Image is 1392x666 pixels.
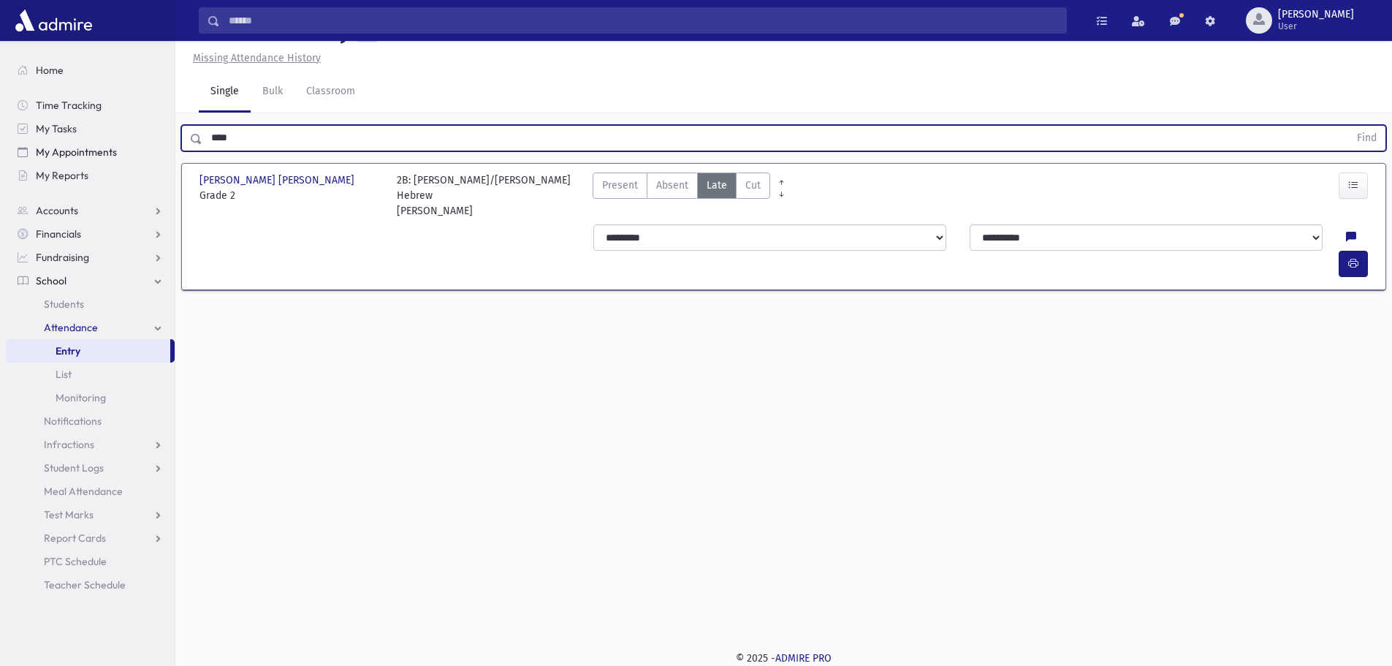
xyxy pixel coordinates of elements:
a: School [6,269,175,292]
span: My Appointments [36,145,117,159]
span: List [56,368,72,381]
span: Teacher Schedule [44,578,126,591]
span: School [36,274,66,287]
a: Monitoring [6,386,175,409]
img: AdmirePro [12,6,96,35]
div: 2B: [PERSON_NAME]/[PERSON_NAME] Hebrew [PERSON_NAME] [397,173,579,219]
a: Notifications [6,409,175,433]
input: Search [220,7,1066,34]
div: © 2025 - [199,651,1369,666]
span: Report Cards [44,531,106,545]
span: Attendance [44,321,98,334]
span: Infractions [44,438,94,451]
a: Missing Attendance History [187,52,321,64]
span: Late [707,178,727,193]
span: Notifications [44,415,102,428]
span: Absent [656,178,688,193]
span: Student Logs [44,461,104,474]
a: Home [6,58,175,82]
span: Home [36,64,64,77]
span: My Tasks [36,122,77,135]
span: Test Marks [44,508,94,521]
span: My Reports [36,169,88,182]
span: Fundraising [36,251,89,264]
a: Single [199,72,251,113]
button: Find [1348,126,1385,151]
div: AttTypes [593,173,770,219]
span: [PERSON_NAME] [PERSON_NAME] [199,173,357,188]
span: Entry [56,344,80,357]
a: Fundraising [6,246,175,269]
span: PTC Schedule [44,555,107,568]
a: Attendance [6,316,175,339]
a: Infractions [6,433,175,456]
a: Classroom [294,72,367,113]
a: Student Logs [6,456,175,480]
a: Meal Attendance [6,480,175,503]
a: Financials [6,222,175,246]
a: Entry [6,339,170,363]
a: Accounts [6,199,175,222]
a: My Appointments [6,140,175,164]
span: Cut [745,178,761,193]
a: PTC Schedule [6,550,175,573]
u: Missing Attendance History [193,52,321,64]
a: List [6,363,175,386]
a: Time Tracking [6,94,175,117]
a: My Reports [6,164,175,187]
span: Students [44,298,84,311]
span: Monitoring [56,391,106,404]
a: Students [6,292,175,316]
span: Time Tracking [36,99,102,112]
span: Grade 2 [199,188,382,203]
a: Report Cards [6,526,175,550]
a: My Tasks [6,117,175,140]
a: Bulk [251,72,294,113]
span: User [1278,20,1354,32]
span: Financials [36,227,81,241]
span: Accounts [36,204,78,217]
span: [PERSON_NAME] [1278,9,1354,20]
span: Meal Attendance [44,485,123,498]
a: Test Marks [6,503,175,526]
a: Teacher Schedule [6,573,175,597]
span: Present [602,178,638,193]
